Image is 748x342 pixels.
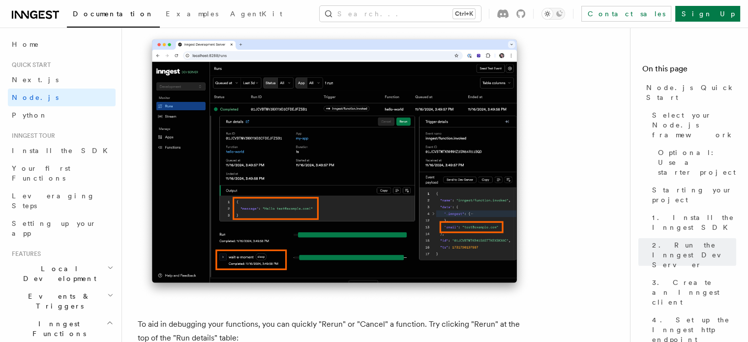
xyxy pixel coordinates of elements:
[12,39,39,49] span: Home
[8,35,116,53] a: Home
[224,3,288,27] a: AgentKit
[8,215,116,242] a: Setting up your app
[166,10,218,18] span: Examples
[8,187,116,215] a: Leveraging Steps
[648,274,736,311] a: 3. Create an Inngest client
[646,83,736,102] span: Node.js Quick Start
[8,132,55,140] span: Inngest tour
[12,111,48,119] span: Python
[453,9,475,19] kbd: Ctrl+K
[8,319,106,339] span: Inngest Functions
[652,278,736,307] span: 3. Create an Inngest client
[8,260,116,287] button: Local Development
[8,291,107,311] span: Events & Triggers
[642,63,736,79] h4: On this page
[8,71,116,89] a: Next.js
[8,89,116,106] a: Node.js
[12,164,70,182] span: Your first Functions
[652,213,736,232] span: 1. Install the Inngest SDK
[648,106,736,144] a: Select your Node.js framework
[8,142,116,159] a: Install the SDK
[8,264,107,283] span: Local Development
[8,61,51,69] span: Quick start
[642,79,736,106] a: Node.js Quick Start
[8,159,116,187] a: Your first Functions
[320,6,481,22] button: Search...Ctrl+K
[648,181,736,209] a: Starting your project
[8,250,41,258] span: Features
[12,93,59,101] span: Node.js
[675,6,740,22] a: Sign Up
[648,236,736,274] a: 2. Run the Inngest Dev Server
[138,30,531,302] img: Inngest Dev Server web interface's runs tab with a single completed run expanded indicating that ...
[8,287,116,315] button: Events & Triggers
[12,219,96,237] span: Setting up your app
[12,192,95,210] span: Leveraging Steps
[12,76,59,84] span: Next.js
[230,10,282,18] span: AgentKit
[541,8,565,20] button: Toggle dark mode
[658,148,736,177] span: Optional: Use a starter project
[652,110,736,140] span: Select your Node.js framework
[67,3,160,28] a: Documentation
[8,106,116,124] a: Python
[73,10,154,18] span: Documentation
[652,185,736,205] span: Starting your project
[12,147,114,155] span: Install the SDK
[648,209,736,236] a: 1. Install the Inngest SDK
[160,3,224,27] a: Examples
[652,240,736,270] span: 2. Run the Inngest Dev Server
[581,6,671,22] a: Contact sales
[654,144,736,181] a: Optional: Use a starter project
